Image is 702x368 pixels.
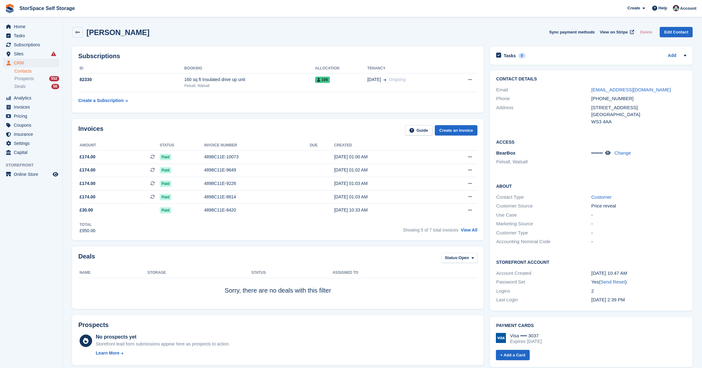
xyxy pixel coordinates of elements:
div: 160 sq ft Insulated drive up unit [184,76,315,83]
th: Due [310,141,334,151]
div: Accounting Nominal Code [496,238,591,245]
th: Status [251,268,332,278]
div: 4898C11E-8420 [204,207,310,213]
h2: Invoices [78,125,103,135]
span: Insurance [14,130,51,139]
div: Use Case [496,212,591,219]
th: Created [334,141,437,151]
div: [DATE] 10:47 AM [591,270,687,277]
h2: Prospects [78,321,109,329]
a: Deals 56 [14,83,59,90]
div: 4898C11E-9649 [204,167,310,173]
span: Analytics [14,94,51,102]
span: Ongoing [389,77,405,82]
h2: Storefront Account [496,259,686,265]
div: - [591,229,687,237]
span: Paid [160,167,171,173]
span: [DATE] [367,76,381,83]
img: Ross Hadlington [673,5,679,11]
button: Status: Open [441,253,477,263]
span: Showing 5 of 7 total invoices [403,227,458,233]
div: Yes [591,279,687,286]
div: [DATE] 01:02 AM [334,167,437,173]
a: menu [3,139,59,148]
a: Customer [591,194,612,200]
div: Customer Type [496,229,591,237]
a: menu [3,170,59,179]
a: [EMAIL_ADDRESS][DOMAIN_NAME] [591,87,671,92]
li: Pelsall, Walsall [496,158,591,166]
div: [DATE] 01:03 AM [334,194,437,200]
div: 552 [49,76,59,81]
div: Account Created [496,270,591,277]
a: + Add a Card [496,350,530,360]
div: Password Set [496,279,591,286]
div: 4898C11E-9226 [204,180,310,187]
a: Change [615,150,631,156]
a: Send Reset [601,279,625,284]
div: WS3 4AA [591,118,687,125]
span: Invoices [14,103,51,111]
a: menu [3,31,59,40]
span: Pricing [14,112,51,120]
a: menu [3,103,59,111]
span: £174.00 [80,180,96,187]
a: View All [461,227,477,233]
div: 4898C11E-10073 [204,154,310,160]
a: menu [3,130,59,139]
span: Status: [445,255,459,261]
div: Last Login [496,296,591,304]
a: menu [3,59,59,67]
div: 82330 [78,76,184,83]
span: Paid [160,181,171,187]
span: Home [14,22,51,31]
a: menu [3,40,59,49]
span: Account [680,5,696,12]
div: Customer Source [496,202,591,210]
div: [DATE] 01:00 AM [334,154,437,160]
a: Contacts [14,68,59,74]
th: Invoice number [204,141,310,151]
img: Visa Logo [496,333,506,343]
i: Smart entry sync failures have occurred [51,51,56,56]
span: £174.00 [80,154,96,160]
div: Contact Type [496,194,591,201]
div: £950.00 [80,227,96,234]
span: CRM [14,59,51,67]
h2: [PERSON_NAME] [86,28,149,37]
div: [GEOGRAPHIC_DATA] [591,111,687,118]
th: Name [78,268,148,278]
span: Sorry, there are no deals with this filter [225,287,331,294]
h2: Subscriptions [78,53,477,60]
div: 56 [51,84,59,89]
span: Coupons [14,121,51,130]
a: Create an Invoice [435,125,477,135]
span: £174.00 [80,167,96,173]
span: Paid [160,207,171,213]
div: Expires [DATE] [510,339,542,344]
div: - [591,212,687,219]
div: Total [80,222,96,227]
div: [PHONE_NUMBER] [591,95,687,102]
span: Paid [160,194,171,200]
span: Open [459,255,469,261]
span: Storefront [6,162,62,168]
div: Create a Subscription [78,97,124,104]
a: menu [3,121,59,130]
th: Allocation [315,64,367,74]
img: stora-icon-8386f47178a22dfd0bd8f6a31ec36ba5ce8667c1dd55bd0f319d3a0aa187defe.svg [5,4,14,13]
div: [STREET_ADDRESS] [591,104,687,111]
span: Sites [14,49,51,58]
a: Preview store [52,171,59,178]
a: Create a Subscription [78,95,128,106]
a: menu [3,94,59,102]
span: Deals [14,84,26,89]
th: Amount [78,141,160,151]
th: Tenancy [367,64,449,74]
div: - [591,220,687,227]
a: Guide [405,125,433,135]
span: Tasks [14,31,51,40]
div: Learn More [96,350,119,356]
time: 2025-04-19 13:39:19 UTC [591,297,625,302]
th: Status [160,141,204,151]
